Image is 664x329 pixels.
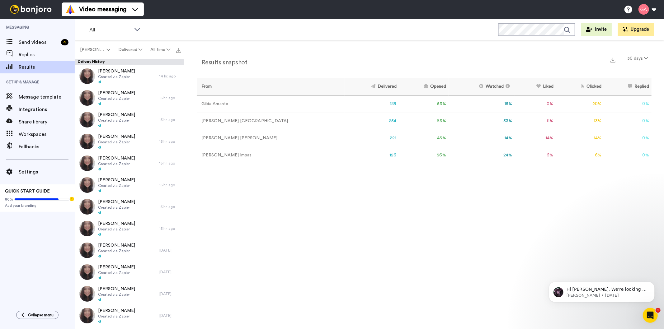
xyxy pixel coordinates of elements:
[79,177,95,193] img: c2196870-54f9-4a9e-9fba-d61306fc5412-thumb.jpg
[114,44,146,55] button: Delivered
[399,95,449,113] td: 53 %
[75,59,184,65] div: Delivery History
[449,147,515,164] td: 24 %
[449,95,515,113] td: 15 %
[75,283,184,305] a: [PERSON_NAME]Created via Zapier[DATE]
[98,286,135,292] span: [PERSON_NAME]
[345,147,399,164] td: 126
[75,261,184,283] a: [PERSON_NAME]Created via Zapier[DATE]
[449,113,515,130] td: 33 %
[159,161,181,166] div: 15 hr. ago
[5,197,13,202] span: 80%
[75,218,184,239] a: [PERSON_NAME]Created via Zapier15 hr. ago
[19,168,75,176] span: Settings
[159,226,181,231] div: 15 hr. ago
[79,155,95,171] img: 27f9718b-bf9c-4508-9a7d-6e69c250370c-thumb.jpg
[75,239,184,261] a: [PERSON_NAME]Created via Zapier[DATE]
[61,39,68,45] div: 4
[197,147,345,164] td: [PERSON_NAME] Impas
[19,118,75,126] span: Share library
[75,109,184,131] a: [PERSON_NAME]Created via Zapier15 hr. ago
[556,95,604,113] td: 20 %
[19,143,75,151] span: Fallbacks
[79,243,95,258] img: 5034ea75-78e0-47b4-99b9-1231d0f334b6-thumb.jpg
[75,131,184,152] a: [PERSON_NAME]Created via Zapier15 hr. ago
[399,113,449,130] td: 63 %
[98,96,135,101] span: Created via Zapier
[98,242,135,248] span: [PERSON_NAME]
[159,313,181,318] div: [DATE]
[515,95,556,113] td: 0 %
[197,59,247,66] h2: Results snapshot
[79,221,95,236] img: e5115789-a0e5-4bea-8f0b-2ffe397ad481-thumb.jpg
[98,220,135,227] span: [PERSON_NAME]
[197,95,345,113] td: Gilda Amante
[75,152,184,174] a: [PERSON_NAME]Created via Zapier15 hr. ago
[399,78,449,95] th: Opened
[610,58,615,63] img: export.svg
[556,147,604,164] td: 6 %
[159,248,181,253] div: [DATE]
[98,270,135,275] span: Created via Zapier
[75,305,184,327] a: [PERSON_NAME]Created via Zapier[DATE]
[28,313,54,317] span: Collapse menu
[176,48,181,53] img: export.svg
[98,205,135,210] span: Created via Zapier
[159,204,181,209] div: 15 hr. ago
[656,308,661,313] span: 1
[75,65,184,87] a: [PERSON_NAME]Created via Zapier14 hr. ago
[399,130,449,147] td: 45 %
[19,39,59,46] span: Send videos
[98,177,135,183] span: [PERSON_NAME]
[79,68,95,84] img: 9fbf7613-3409-498d-9fe7-c6183bb7ea0f-thumb.jpg
[19,51,75,58] span: Replies
[604,130,652,147] td: 0 %
[69,196,75,202] div: Tooltip anchor
[624,53,652,64] button: 30 days
[19,93,75,101] span: Message template
[79,286,95,302] img: 709a7e6a-76e3-4480-bed9-acb738348b2e-thumb.jpg
[89,26,131,34] span: All
[556,78,604,95] th: Clicked
[159,291,181,296] div: [DATE]
[98,248,135,253] span: Created via Zapier
[399,147,449,164] td: 56 %
[159,117,181,122] div: 15 hr. ago
[5,203,70,208] span: Add your branding
[515,113,556,130] td: 11 %
[16,311,59,319] button: Collapse menu
[618,23,654,36] button: Upgrade
[515,130,556,147] td: 14 %
[515,78,556,95] th: Liked
[146,44,174,55] button: All time
[98,227,135,232] span: Created via Zapier
[539,269,664,312] iframe: Intercom notifications message
[79,112,95,127] img: 715e19cd-2ef1-41c7-8a47-e682fd6dea21-thumb.jpg
[449,130,515,147] td: 14 %
[98,161,135,166] span: Created via Zapier
[197,78,345,95] th: From
[79,308,95,323] img: 074419ff-055a-44a5-a914-4041372e4b79-thumb.jpg
[75,87,184,109] a: [PERSON_NAME]Created via Zapier15 hr. ago
[75,174,184,196] a: [PERSON_NAME]Created via Zapier15 hr. ago
[345,113,399,130] td: 254
[98,140,135,145] span: Created via Zapier
[7,5,54,14] img: bj-logo-header-white.svg
[98,292,135,297] span: Created via Zapier
[19,106,75,113] span: Integrations
[98,112,135,118] span: [PERSON_NAME]
[604,95,652,113] td: 0 %
[609,55,617,64] button: Export a summary of each team member’s results that match this filter now.
[345,130,399,147] td: 221
[5,189,50,193] span: QUICK START GUIDE
[75,196,184,218] a: [PERSON_NAME]Created via Zapier15 hr. ago
[98,155,135,161] span: [PERSON_NAME]
[604,147,652,164] td: 0 %
[98,90,135,96] span: [PERSON_NAME]
[581,23,612,36] button: Invite
[197,130,345,147] td: [PERSON_NAME] [PERSON_NAME]
[98,199,135,205] span: [PERSON_NAME]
